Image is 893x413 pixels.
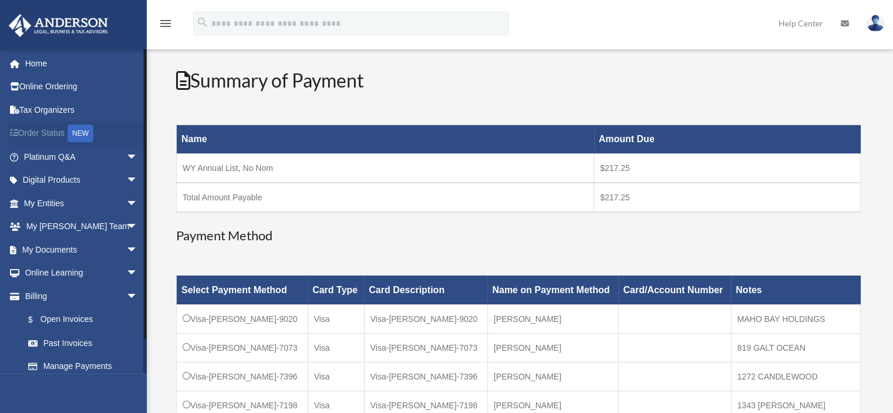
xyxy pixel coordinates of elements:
[8,52,156,75] a: Home
[364,276,487,304] th: Card Description
[731,362,860,391] td: 1272 CANDLEWOOD
[487,362,618,391] td: [PERSON_NAME]
[126,215,150,239] span: arrow_drop_down
[364,362,487,391] td: Visa-[PERSON_NAME]-7396
[16,331,150,355] a: Past Invoices
[731,304,860,333] td: MAHO BAY HOLDINGS
[16,308,144,332] a: $Open Invoices
[8,284,150,308] a: Billingarrow_drop_down
[731,333,860,362] td: 819 GALT OCEAN
[308,276,364,304] th: Card Type
[487,333,618,362] td: [PERSON_NAME]
[364,333,487,362] td: Visa-[PERSON_NAME]-7073
[177,154,594,183] td: WY Annual List, No Nom
[177,125,594,154] th: Name
[159,16,173,31] i: menu
[8,238,156,261] a: My Documentsarrow_drop_down
[594,154,861,183] td: $217.25
[308,333,364,362] td: Visa
[126,284,150,308] span: arrow_drop_down
[594,125,861,154] th: Amount Due
[8,261,156,285] a: Online Learningarrow_drop_down
[8,192,156,215] a: My Entitiesarrow_drop_down
[731,276,860,304] th: Notes
[8,75,156,99] a: Online Ordering
[177,304,308,333] td: Visa-[PERSON_NAME]-9020
[126,145,150,169] span: arrow_drop_down
[308,362,364,391] td: Visa
[177,362,308,391] td: Visa-[PERSON_NAME]-7396
[177,333,308,362] td: Visa-[PERSON_NAME]-7073
[177,276,308,304] th: Select Payment Method
[8,169,156,192] a: Digital Productsarrow_drop_down
[867,15,884,32] img: User Pic
[487,304,618,333] td: [PERSON_NAME]
[16,355,150,378] a: Manage Payments
[5,14,112,37] img: Anderson Advisors Platinum Portal
[8,98,156,122] a: Tax Organizers
[8,122,156,146] a: Order StatusNEW
[8,215,156,239] a: My [PERSON_NAME] Teamarrow_drop_down
[594,183,861,212] td: $217.25
[126,169,150,193] span: arrow_drop_down
[68,125,93,142] div: NEW
[177,183,594,212] td: Total Amount Payable
[618,276,731,304] th: Card/Account Number
[159,21,173,31] a: menu
[35,313,41,327] span: $
[126,261,150,286] span: arrow_drop_down
[176,68,861,94] h2: Summary of Payment
[487,276,618,304] th: Name on Payment Method
[126,238,150,262] span: arrow_drop_down
[126,192,150,216] span: arrow_drop_down
[364,304,487,333] td: Visa-[PERSON_NAME]-9020
[8,145,156,169] a: Platinum Q&Aarrow_drop_down
[308,304,364,333] td: Visa
[176,227,861,245] h3: Payment Method
[196,16,209,29] i: search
